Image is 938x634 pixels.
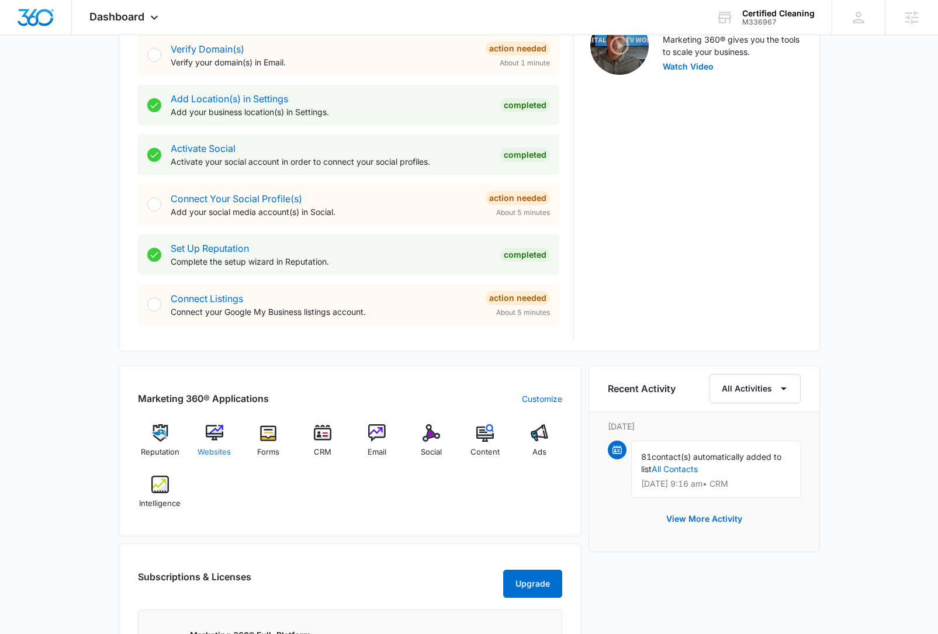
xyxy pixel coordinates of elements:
span: About 1 minute [500,58,550,68]
span: CRM [314,446,331,458]
a: Activate Social [171,143,236,154]
a: Customize [522,393,562,405]
span: Reputation [141,446,179,458]
p: Marketing 360® gives you the tools to scale your business. [663,33,801,58]
p: [DATE] 9:16 am • CRM [641,480,791,488]
span: Intelligence [139,498,181,510]
div: Action Needed [486,191,550,205]
a: Forms [246,424,291,466]
div: Action Needed [486,291,550,305]
div: account name [742,9,815,18]
h6: Recent Activity [608,382,676,396]
a: Set Up Reputation [171,242,249,254]
a: Connect Your Social Profile(s) [171,193,302,205]
a: Intelligence [138,476,183,518]
p: Add your social media account(s) in Social. [171,206,476,218]
div: account id [742,18,815,26]
h2: Subscriptions & Licenses [138,570,251,593]
img: Intro Video [590,16,649,75]
span: Social [421,446,442,458]
p: [DATE] [608,420,801,432]
a: Add Location(s) in Settings [171,93,288,105]
a: Email [355,424,400,466]
span: Websites [198,446,231,458]
p: Verify your domain(s) in Email. [171,56,476,68]
h2: Marketing 360® Applications [138,392,269,406]
span: Email [368,446,386,458]
button: Watch Video [663,63,714,71]
a: Social [409,424,454,466]
a: CRM [300,424,345,466]
a: All Contacts [652,464,698,474]
a: Reputation [138,424,183,466]
p: Connect your Google My Business listings account. [171,306,476,318]
span: Dashboard [89,11,144,23]
a: Content [463,424,508,466]
div: Action Needed [486,41,550,56]
a: Connect Listings [171,293,243,304]
button: All Activities [709,374,801,403]
div: Completed [500,98,550,112]
span: Forms [257,446,279,458]
p: Complete the setup wizard in Reputation. [171,255,491,268]
p: Activate your social account in order to connect your social profiles. [171,155,491,168]
button: View More Activity [655,505,754,533]
a: Verify Domain(s) [171,43,244,55]
span: About 5 minutes [496,307,550,318]
button: Upgrade [503,570,562,598]
span: Ads [532,446,546,458]
div: Completed [500,148,550,162]
p: Add your business location(s) in Settings. [171,106,491,118]
span: contact(s) automatically added to list [641,452,781,474]
div: Completed [500,248,550,262]
span: Content [470,446,500,458]
span: 81 [641,452,652,462]
span: About 5 minutes [496,207,550,218]
a: Ads [517,424,562,466]
a: Websites [192,424,237,466]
